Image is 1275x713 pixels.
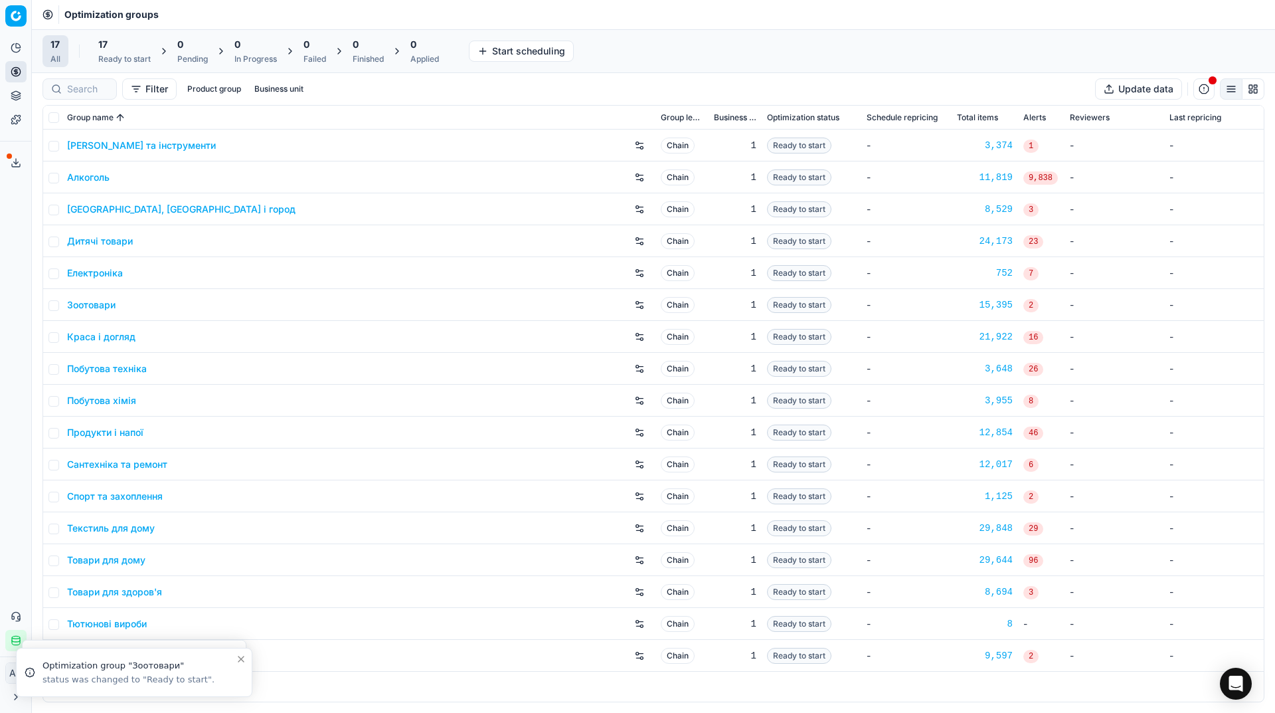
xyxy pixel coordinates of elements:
[1064,576,1164,608] td: -
[1064,608,1164,640] td: -
[1023,140,1039,153] span: 1
[957,617,1013,631] a: 8
[714,458,756,471] div: 1
[767,201,831,217] span: Ready to start
[114,111,127,124] button: Sorted by Group name ascending
[303,38,309,51] span: 0
[957,112,998,123] span: Total items
[661,297,695,313] span: Chain
[767,552,831,568] span: Ready to start
[1169,112,1221,123] span: Last repricing
[767,169,831,185] span: Ready to start
[861,417,952,449] td: -
[957,490,1013,503] a: 1,125
[469,41,574,62] button: Start scheduling
[6,663,26,683] span: АП
[861,161,952,193] td: -
[661,361,695,377] span: Chain
[767,233,831,249] span: Ready to start
[957,362,1013,375] a: 3,648
[957,139,1013,152] div: 3,374
[661,265,695,281] span: Chain
[67,426,143,439] a: Продукти і напої
[303,54,326,64] div: Failed
[67,203,296,216] a: [GEOGRAPHIC_DATA], [GEOGRAPHIC_DATA] і город
[1164,608,1264,640] td: -
[957,266,1013,280] div: 752
[98,54,151,64] div: Ready to start
[5,662,27,684] button: АП
[1064,544,1164,576] td: -
[714,490,756,503] div: 1
[1164,257,1264,289] td: -
[1023,235,1043,249] span: 23
[1064,225,1164,257] td: -
[233,651,249,667] button: Close toast
[957,203,1013,216] div: 8,529
[1023,299,1039,312] span: 2
[714,362,756,375] div: 1
[714,522,756,535] div: 1
[177,54,208,64] div: Pending
[1023,112,1046,123] span: Alerts
[67,112,114,123] span: Group name
[1164,544,1264,576] td: -
[1164,449,1264,480] td: -
[1095,78,1182,100] button: Update data
[767,648,831,664] span: Ready to start
[767,488,831,504] span: Ready to start
[861,130,952,161] td: -
[714,426,756,439] div: 1
[957,330,1013,344] a: 21,922
[1164,193,1264,225] td: -
[957,171,1013,184] a: 11,819
[67,522,155,535] a: Текстиль для дому
[1023,267,1039,280] span: 7
[714,235,756,248] div: 1
[1023,586,1039,599] span: 3
[661,329,695,345] span: Chain
[1023,650,1039,663] span: 2
[1023,554,1043,567] span: 96
[1164,130,1264,161] td: -
[767,520,831,536] span: Ready to start
[410,38,416,51] span: 0
[957,554,1013,567] div: 29,644
[957,522,1013,535] a: 29,848
[661,648,695,664] span: Chain
[1023,203,1039,217] span: 3
[67,490,163,503] a: Спорт та захоплення
[957,649,1013,662] div: 9,597
[1018,608,1064,640] td: -
[1164,576,1264,608] td: -
[1164,385,1264,417] td: -
[1023,458,1039,472] span: 6
[122,78,177,100] button: Filter
[957,585,1013,599] div: 8,694
[861,353,952,385] td: -
[64,8,159,21] span: Optimization groups
[50,54,60,64] div: All
[1064,385,1164,417] td: -
[1164,417,1264,449] td: -
[714,585,756,599] div: 1
[1064,480,1164,512] td: -
[1064,512,1164,544] td: -
[714,554,756,567] div: 1
[861,449,952,480] td: -
[861,640,952,672] td: -
[1023,395,1039,408] span: 8
[767,393,831,409] span: Ready to start
[767,265,831,281] span: Ready to start
[1164,289,1264,321] td: -
[661,616,695,632] span: Chain
[1164,480,1264,512] td: -
[67,235,133,248] a: Дитячі товари
[1064,130,1164,161] td: -
[410,54,439,64] div: Applied
[957,458,1013,471] a: 12,017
